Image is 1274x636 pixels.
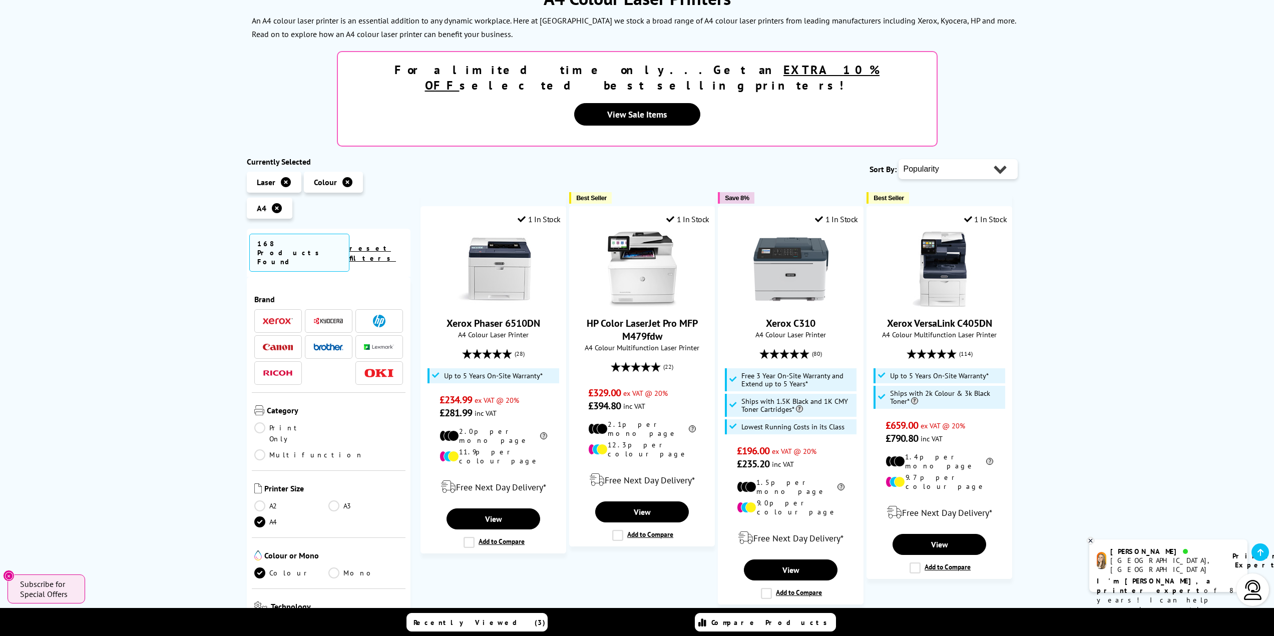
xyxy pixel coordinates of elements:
img: HP Color LaserJet Pro MFP M479fdw [605,232,680,307]
div: modal_delivery [723,524,858,552]
span: 168 Products Found [249,234,349,272]
span: Sort By: [870,164,897,174]
div: [PERSON_NAME] [1110,547,1220,556]
span: A4 Colour Multifunction Laser Printer [575,343,709,352]
span: A4 Colour Laser Printer [723,330,858,339]
a: HP Color LaserJet Pro MFP M479fdw [587,317,698,343]
span: £234.99 [440,393,472,406]
span: £235.20 [737,457,769,470]
img: Kyocera [313,317,343,325]
a: Multifunction [254,449,363,460]
span: Compare Products [711,618,832,627]
label: Add to Compare [464,537,525,548]
a: Xerox VersaLink C405DN [902,299,977,309]
a: View [447,508,540,529]
span: inc VAT [475,408,497,418]
div: 1 In Stock [666,214,709,224]
a: Recently Viewed (3) [406,613,548,631]
a: Xerox VersaLink C405DN [887,317,992,330]
a: View [595,501,688,522]
img: Xerox VersaLink C405DN [902,232,977,307]
a: A3 [328,500,403,511]
a: Kyocera [313,315,343,327]
a: Canon [263,341,293,353]
a: HP Color LaserJet Pro MFP M479fdw [605,299,680,309]
span: Ships with 2k Colour & 3k Black Toner* [890,389,1003,405]
span: A4 Colour Multifunction Laser Printer [872,330,1007,339]
img: user-headset-light.svg [1243,580,1263,600]
div: 1 In Stock [964,214,1007,224]
div: modal_delivery [872,498,1007,526]
button: Save 8% [718,192,754,204]
img: Lexmark [364,344,394,350]
button: Best Seller [867,192,909,204]
img: Xerox C310 [753,232,828,307]
div: 1 In Stock [518,214,561,224]
span: ex VAT @ 20% [772,446,816,456]
div: [GEOGRAPHIC_DATA], [GEOGRAPHIC_DATA] [1110,556,1220,574]
img: Ricoh [263,370,293,376]
img: Xerox Phaser 6510DN [456,232,531,307]
li: 2.0p per mono page [440,427,547,445]
img: Printer Size [254,483,262,493]
span: (114) [959,344,973,363]
label: Add to Compare [910,562,971,573]
a: OKI [364,367,394,379]
span: (28) [515,344,525,363]
span: Recently Viewed (3) [413,618,546,627]
a: HP [364,315,394,327]
img: Technology [254,601,269,613]
img: Canon [263,344,293,350]
li: 9.7p per colour page [886,473,993,491]
a: Print Only [254,422,329,444]
a: Lexmark [364,341,394,353]
label: Add to Compare [612,530,673,541]
span: A4 [257,203,266,213]
img: Category [254,405,264,415]
strong: For a limited time only...Get an selected best selling printers! [394,62,880,93]
span: £281.99 [440,406,472,419]
span: ex VAT @ 20% [921,421,965,430]
span: Lowest Running Costs in its Class [741,423,844,431]
b: I'm [PERSON_NAME], a printer expert [1097,576,1213,595]
span: Colour [314,177,337,187]
span: Colour or Mono [264,550,403,562]
a: reset filters [349,244,396,263]
u: EXTRA 10% OFF [425,62,880,93]
span: £659.00 [886,419,918,432]
a: Xerox Phaser 6510DN [447,317,540,330]
a: View [744,559,837,580]
span: £790.80 [886,432,918,445]
div: Currently Selected [247,157,411,167]
li: 1.5p per mono page [737,478,844,496]
a: Ricoh [263,367,293,379]
a: A2 [254,500,329,511]
span: Category [267,405,403,417]
div: 1 In Stock [815,214,858,224]
span: Ships with 1.5K Black and 1K CMY Toner Cartridges* [741,397,855,413]
span: Subscribe for Special Offers [20,579,75,599]
label: Add to Compare [761,588,822,599]
a: Xerox C310 [753,299,828,309]
span: inc VAT [921,434,943,443]
span: inc VAT [623,401,645,411]
span: Printer Size [264,483,403,495]
span: ex VAT @ 20% [623,388,668,398]
span: (22) [663,357,673,376]
img: HP [373,315,385,327]
p: of 8 years! I can help you choose the right product [1097,576,1240,624]
img: Brother [313,343,343,350]
span: ex VAT @ 20% [475,395,519,405]
a: Mono [328,567,403,578]
button: Close [3,570,15,581]
span: Brand [254,294,403,304]
a: Brother [313,341,343,353]
a: Xerox C310 [766,317,815,330]
span: Save 8% [725,194,749,202]
li: 2.1p per mono page [588,420,696,438]
button: Best Seller [569,192,612,204]
a: View Sale Items [574,103,700,126]
a: Colour [254,567,329,578]
span: Technology [271,601,403,615]
a: Compare Products [695,613,836,631]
